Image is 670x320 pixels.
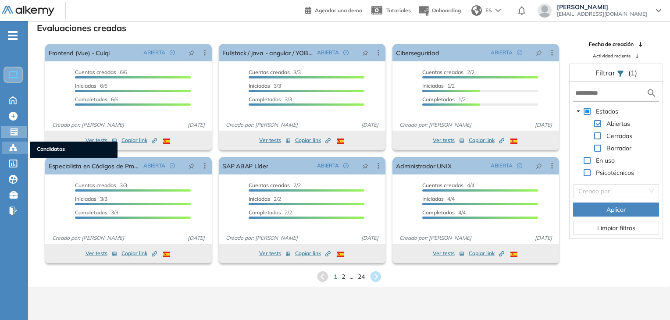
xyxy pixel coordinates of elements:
button: Copiar link [469,135,504,146]
span: 3/3 [249,96,292,103]
span: Iniciadas [75,82,96,89]
span: pushpin [189,49,195,56]
span: Onboarding [432,7,461,14]
i: - [8,35,18,36]
a: Especialista en Códigos de Proveedores y Clientes [49,157,140,174]
img: ESP [163,252,170,257]
button: Ver tests [259,248,291,259]
span: ES [485,7,492,14]
span: Estados [596,107,618,115]
span: check-circle [170,50,175,55]
span: 6/6 [75,82,107,89]
span: Copiar link [121,136,157,144]
span: Cuentas creadas [75,69,116,75]
span: Borrador [605,143,633,153]
span: pushpin [189,162,195,169]
span: 3/3 [75,196,107,202]
span: [DATE] [358,234,382,242]
button: Aplicar [573,203,659,217]
span: ABIERTA [143,162,165,170]
button: Onboarding [418,1,461,20]
button: Ver tests [433,135,464,146]
span: En uso [594,155,617,166]
span: [DATE] [531,234,556,242]
span: Borrador [606,144,631,152]
span: Creado por: [PERSON_NAME] [49,121,128,129]
span: ABIERTA [317,49,339,57]
span: Psicotécnicos [596,169,634,177]
span: Actividad reciente [593,53,631,59]
span: ... [349,272,353,281]
span: caret-down [576,109,581,114]
span: Cuentas creadas [249,69,290,75]
span: Cuentas creadas [422,182,463,188]
span: Estados [594,106,620,117]
span: 3/3 [249,69,301,75]
span: Iniciadas [249,82,270,89]
button: Ver tests [433,248,464,259]
button: Copiar link [295,135,331,146]
span: 2/2 [422,69,474,75]
span: Copiar link [469,249,504,257]
span: Creado por: [PERSON_NAME] [222,121,301,129]
span: 4/4 [422,209,466,216]
span: Iniciadas [422,196,444,202]
img: search icon [646,88,657,99]
span: Cerradas [605,131,634,141]
span: 4/4 [422,182,474,188]
span: 3/3 [75,209,118,216]
button: Ver tests [259,135,291,146]
span: Abiertas [606,120,630,128]
button: pushpin [529,159,549,173]
span: check-circle [343,50,349,55]
span: Copiar link [295,136,331,144]
img: Logo [2,6,54,17]
span: En uso [596,156,615,164]
span: [DATE] [358,121,382,129]
span: Aplicar [606,205,626,214]
span: Completados [422,209,455,216]
span: [EMAIL_ADDRESS][DOMAIN_NAME] [557,11,647,18]
a: Agendar una demo [305,4,362,15]
a: Ciberseguridad [396,44,439,61]
span: 3/3 [249,82,281,89]
span: 2/2 [249,196,281,202]
a: Frontend (Vue) - Culqi [49,44,110,61]
span: pushpin [536,162,542,169]
span: 1 [334,272,337,281]
span: Tutoriales [386,7,411,14]
span: Limpiar filtros [597,223,635,233]
button: Ver tests [86,248,117,259]
span: Creado por: [PERSON_NAME] [396,121,475,129]
span: Copiar link [295,249,331,257]
span: [DATE] [184,234,208,242]
button: pushpin [529,46,549,60]
span: 3/3 [75,182,127,188]
span: Completados [422,96,455,103]
span: Fecha de creación [589,40,634,48]
span: 6/6 [75,69,127,75]
span: check-circle [517,50,522,55]
img: ESP [337,139,344,144]
span: 2 [342,272,345,281]
span: Copiar link [121,249,157,257]
span: 24 [358,272,365,281]
span: ABIERTA [491,162,513,170]
button: Copiar link [295,248,331,259]
span: Creado por: [PERSON_NAME] [49,234,128,242]
span: Agendar una demo [315,7,362,14]
button: Copiar link [469,248,504,259]
span: pushpin [362,49,368,56]
span: ABIERTA [143,49,165,57]
span: 2/2 [249,182,301,188]
span: pushpin [362,162,368,169]
a: Administrador UNIX [396,157,451,174]
span: Completados [249,96,281,103]
span: check-circle [170,163,175,168]
span: [PERSON_NAME] [557,4,647,11]
span: Iniciadas [75,196,96,202]
span: Cuentas creadas [422,69,463,75]
span: 1/2 [422,96,466,103]
span: Cerradas [606,132,632,140]
button: pushpin [356,46,375,60]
